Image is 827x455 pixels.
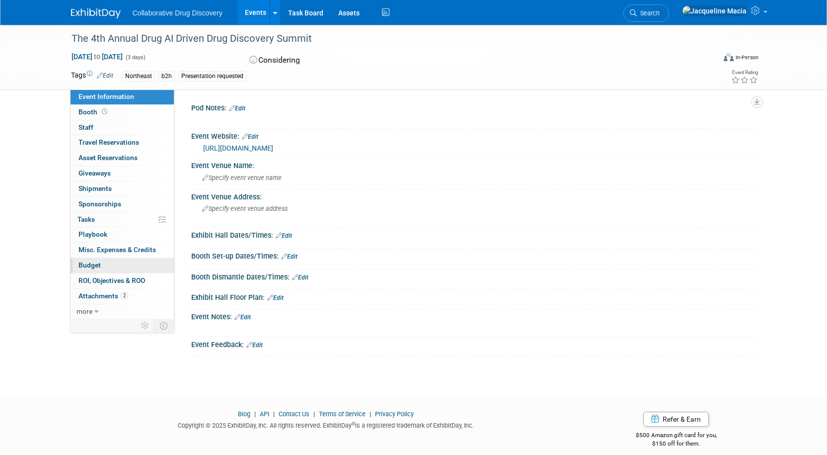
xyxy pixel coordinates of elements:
[252,410,258,418] span: |
[191,189,756,202] div: Event Venue Address:
[202,205,288,212] span: Specify event venue address
[191,100,756,113] div: Pod Notes:
[375,410,414,418] a: Privacy Policy
[71,197,174,212] a: Sponsorships
[191,337,756,350] div: Event Feedback:
[319,410,366,418] a: Terms of Service
[68,30,700,48] div: The 4th Annual Drug AI Driven Drug Discovery Summit
[78,92,134,100] span: Event Information
[657,52,759,67] div: Event Format
[71,135,174,150] a: Travel Reservations
[133,9,223,17] span: Collaborative Drug Discovery
[77,215,95,223] span: Tasks
[242,133,258,140] a: Edit
[596,440,756,448] div: $150 off for them.
[178,71,246,82] div: Presentation requested
[238,410,250,418] a: Blog
[682,5,747,16] img: Jacqueline Macia
[158,71,175,82] div: b2h
[191,158,756,171] div: Event Venue Name:
[260,410,269,418] a: API
[267,294,284,301] a: Edit
[367,410,374,418] span: |
[125,54,146,61] span: (3 days)
[71,258,174,273] a: Budget
[78,154,138,162] span: Asset Reservations
[229,105,245,112] a: Edit
[637,9,660,17] span: Search
[153,319,174,332] td: Toggle Event Tabs
[191,309,756,322] div: Event Notes:
[246,52,466,69] div: Considering
[78,276,145,284] span: ROI, Objectives & ROO
[724,53,734,61] img: Format-Inperson.png
[71,52,123,61] span: [DATE] [DATE]
[71,243,174,258] a: Misc. Expenses & Credits
[271,410,277,418] span: |
[71,105,174,120] a: Booth
[596,425,756,448] div: $500 Amazon gift card for you,
[71,151,174,166] a: Asset Reservations
[276,232,292,239] a: Edit
[279,410,309,418] a: Contact Us
[234,314,251,321] a: Edit
[78,108,109,116] span: Booth
[71,70,113,82] td: Tags
[643,412,709,427] a: Refer & Earn
[202,174,282,182] span: Specify event venue name
[92,53,102,61] span: to
[191,249,756,262] div: Booth Set-up Dates/Times:
[71,304,174,319] a: more
[71,419,582,430] div: Copyright © 2025 ExhibitDay, Inc. All rights reserved. ExhibitDay is a registered trademark of Ex...
[71,212,174,227] a: Tasks
[191,270,756,282] div: Booth Dismantle Dates/Times:
[191,129,756,142] div: Event Website:
[71,8,121,18] img: ExhibitDay
[292,274,308,281] a: Edit
[246,342,263,349] a: Edit
[352,421,355,427] sup: ®
[281,253,298,260] a: Edit
[78,138,139,146] span: Travel Reservations
[191,228,756,241] div: Exhibit Hall Dates/Times:
[71,120,174,135] a: Staff
[71,227,174,242] a: Playbook
[71,166,174,181] a: Giveaways
[78,200,121,208] span: Sponsorships
[623,4,669,22] a: Search
[78,230,107,238] span: Playbook
[71,273,174,288] a: ROI, Objectives & ROO
[191,290,756,303] div: Exhibit Hall Floor Plan:
[203,144,273,152] a: [URL][DOMAIN_NAME]
[71,90,174,104] a: Event Information
[71,289,174,304] a: Attachments2
[78,184,112,192] span: Shipments
[76,307,92,315] span: more
[97,72,113,79] a: Edit
[311,410,317,418] span: |
[121,292,128,299] span: 2
[731,70,758,75] div: Event Rating
[735,54,758,61] div: In-Person
[122,71,155,82] div: Northeast
[100,108,109,115] span: Booth not reserved yet
[137,319,154,332] td: Personalize Event Tab Strip
[78,261,101,269] span: Budget
[78,123,93,131] span: Staff
[78,292,128,300] span: Attachments
[71,182,174,196] a: Shipments
[78,246,156,254] span: Misc. Expenses & Credits
[78,169,111,177] span: Giveaways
